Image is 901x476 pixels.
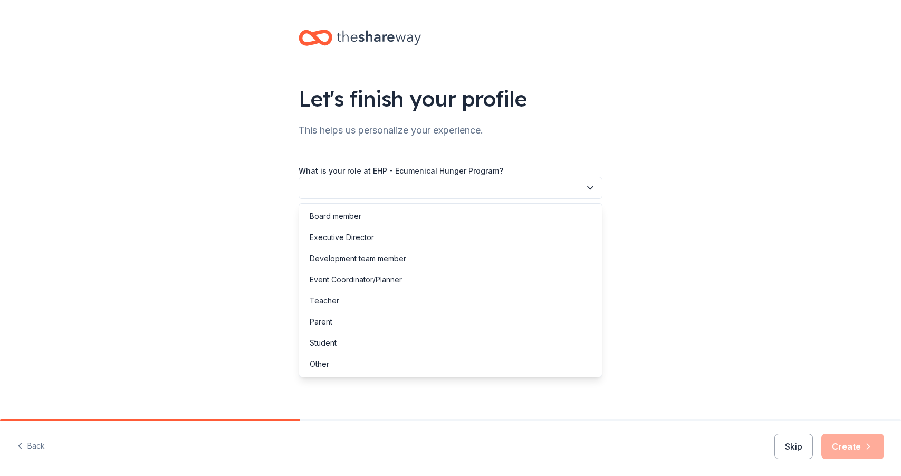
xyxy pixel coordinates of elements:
div: Event Coordinator/Planner [310,273,402,286]
div: Executive Director [310,231,374,244]
div: Development team member [310,252,406,265]
div: Board member [310,210,361,223]
div: Parent [310,316,332,328]
div: Teacher [310,294,339,307]
div: Other [310,358,329,370]
div: Student [310,337,337,349]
